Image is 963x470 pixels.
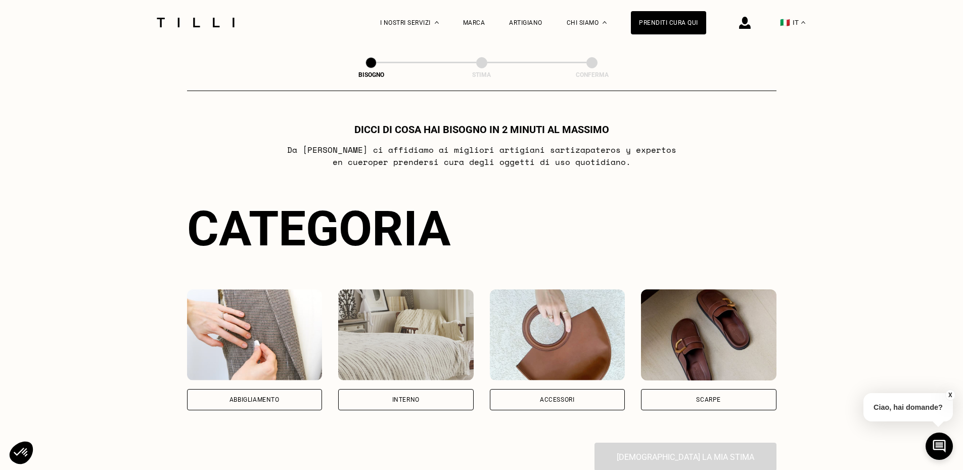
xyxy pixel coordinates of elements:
[509,19,542,26] a: Artigiano
[540,397,574,403] div: Accessori
[281,144,682,168] p: Da [PERSON_NAME] ci affidiamo ai migliori artigiani sarti zapateros y expertos en cuero per prend...
[490,289,625,380] img: Accessori
[431,71,532,78] div: Stima
[392,397,420,403] div: Interno
[780,18,790,27] span: 🇮🇹
[187,289,323,380] img: Abbigliamento
[338,289,474,380] img: Interno
[320,71,422,78] div: Bisogno
[187,200,776,257] div: Categoria
[435,21,439,24] img: Menu a tendina
[354,123,609,136] h1: Dicci di cosa hai bisogno in 2 minuti al massimo
[230,397,280,403] div: Abbigliamento
[541,71,643,78] div: Conferma
[463,19,485,26] a: Marca
[641,289,776,380] img: Scarpe
[153,18,238,27] img: Logo del servizio di sartoria Tilli
[631,11,706,34] a: Prenditi cura qui
[739,17,751,29] img: icona di accesso
[801,21,805,24] img: menu déroulant
[603,21,607,24] img: Menu a discesa su
[696,397,721,403] div: Scarpe
[945,390,955,401] button: X
[863,393,953,421] p: Ciao, hai domande?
